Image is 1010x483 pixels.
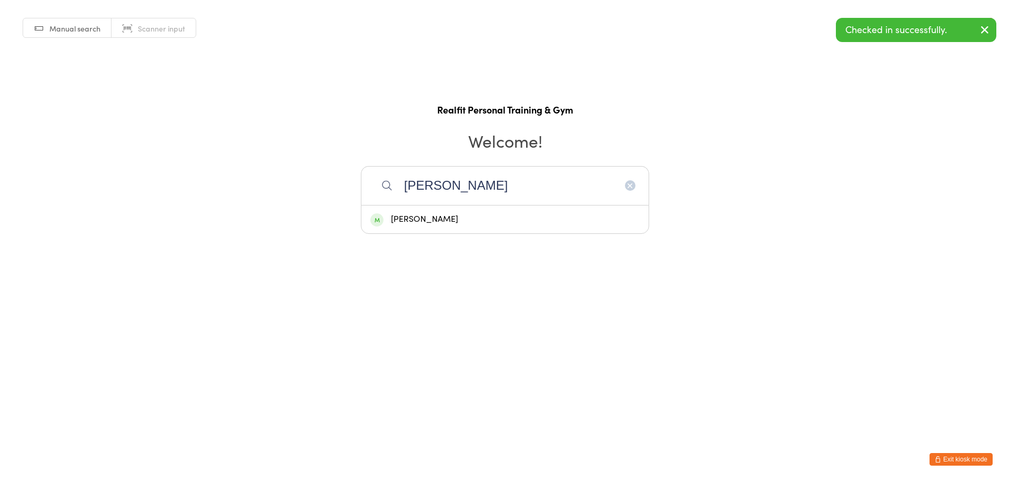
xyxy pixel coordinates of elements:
[370,212,640,227] div: [PERSON_NAME]
[138,23,185,34] span: Scanner input
[11,103,999,116] h1: Realfit Personal Training & Gym
[49,23,100,34] span: Manual search
[361,166,649,205] input: Search
[836,18,996,42] div: Checked in successfully.
[11,129,999,152] h2: Welcome!
[930,453,993,466] button: Exit kiosk mode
